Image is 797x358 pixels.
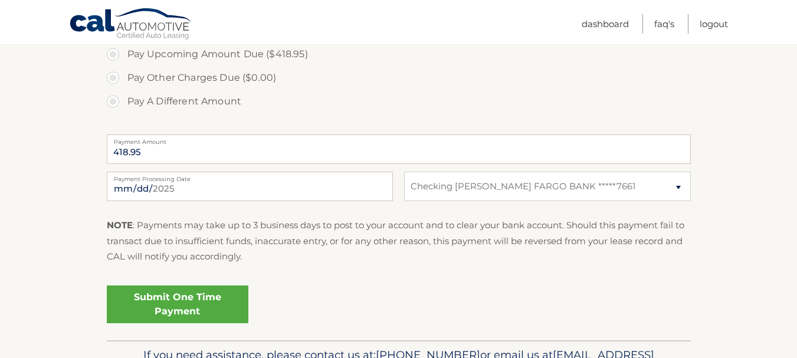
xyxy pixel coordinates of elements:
[107,90,691,113] label: Pay A Different Amount
[69,8,193,42] a: Cal Automotive
[107,42,691,66] label: Pay Upcoming Amount Due ($418.95)
[582,14,629,34] a: Dashboard
[107,134,691,164] input: Payment Amount
[700,14,728,34] a: Logout
[107,172,393,181] label: Payment Processing Date
[107,218,691,264] p: : Payments may take up to 3 business days to post to your account and to clear your bank account....
[107,285,248,323] a: Submit One Time Payment
[107,134,691,144] label: Payment Amount
[107,66,691,90] label: Pay Other Charges Due ($0.00)
[654,14,674,34] a: FAQ's
[107,219,133,231] strong: NOTE
[107,172,393,201] input: Payment Date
